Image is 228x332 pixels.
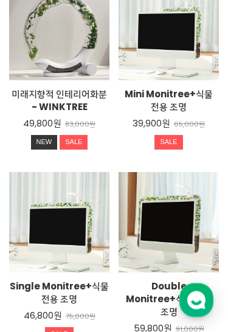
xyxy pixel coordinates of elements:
a: 대화 [80,231,157,261]
div: SALE [60,136,88,150]
span: 대화 [111,250,126,260]
span: 설정 [188,249,202,259]
a: Mini Monitree+식물 전용 조명 39,900원 65,000원 SALE [119,88,219,154]
a: 미래지향적 인테리어화분 - WINKTREE 49,800원 83,000원 NEWSALE [9,88,109,154]
p: 65,000원 [174,120,205,129]
a: 홈 [4,231,80,261]
span: 홈 [38,249,46,259]
h2: 미래지향적 인테리어화분 - WINKTREE [9,88,109,114]
p: 49,800원 [23,118,61,130]
div: SALE [154,136,182,150]
div: NEW [31,136,58,150]
p: 39,900원 [133,118,170,130]
h2: Double Monitree+식물 전용 조명 [119,280,219,319]
p: 75,000원 [66,313,95,321]
h2: Mini Monitree+식물 전용 조명 [119,88,219,114]
p: 83,000원 [65,120,95,129]
h2: Single Monitree+식물 전용 조명 [9,280,109,306]
p: 46,800원 [24,310,62,322]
